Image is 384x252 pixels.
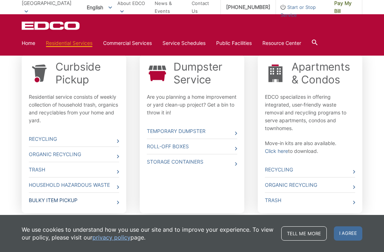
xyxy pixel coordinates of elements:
a: Organic Recycling [265,178,355,192]
span: I agree [334,226,362,241]
a: Temporary Dumpster [147,124,237,139]
p: EDCO specializes in offering integrated, user-friendly waste removal and recycling programs to se... [265,93,355,132]
a: Roll-Off Boxes [147,139,237,154]
a: Trash [29,162,119,177]
a: Dumpster Service [174,60,237,86]
p: Residential service consists of weekly collection of household trash, organics and recyclables fr... [29,93,119,124]
span: English [81,1,117,13]
a: Click here [265,147,288,155]
p: Move-in kits are also available. to download. [265,139,355,155]
a: Trash [265,193,355,208]
a: Resource Center [262,39,301,47]
a: privacy policy [92,233,130,241]
a: Organic Recycling [29,147,119,162]
a: Curbside Pickup [55,60,119,86]
a: Commercial Services [103,39,152,47]
p: We use cookies to understand how you use our site and to improve your experience. To view our pol... [22,226,274,241]
a: Residential Services [46,39,92,47]
a: Tell me more [281,226,327,241]
a: Storage Containers [147,154,237,169]
a: Apartments & Condos [292,60,355,86]
a: Recycling [265,162,355,177]
a: Home [22,39,35,47]
a: Service Schedules [162,39,206,47]
a: EDCD logo. Return to the homepage. [22,21,81,30]
p: Are you planning a home improvement or yard clean-up project? Get a bin to throw it in! [147,93,237,117]
a: Bulky Item Pickup [29,193,119,208]
a: Public Facilities [216,39,252,47]
a: Household Hazardous Waste [29,178,119,192]
a: Recycling [29,132,119,146]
